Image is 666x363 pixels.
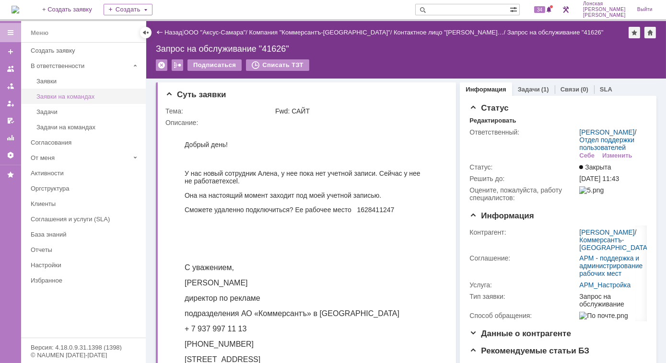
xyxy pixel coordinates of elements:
a: [PERSON_NAME] [579,128,634,136]
a: Перейти на домашнюю страницу [12,6,19,13]
span: [PERSON_NAME] [583,12,626,18]
div: (0) [581,86,588,93]
a: [PERSON_NAME] [579,228,634,236]
div: Добавить в избранное [629,27,640,38]
a: Задачи на командах [33,120,144,135]
div: / [394,29,507,36]
a: Мои согласования [3,113,18,128]
a: Заявки на командах [3,61,18,77]
div: Создать [104,4,152,15]
div: Изменить [602,152,632,159]
span: Суть заявки [165,90,226,99]
div: Ответственный: [469,128,577,136]
span: Лонская [583,1,626,7]
div: Редактировать [469,117,516,125]
a: Оргструктура [27,181,144,196]
img: image001.png [19,275,75,284]
span: подразделения АО «Коммерсантъ» в [GEOGRAPHIC_DATA] [19,183,234,191]
a: Настройки [27,258,144,272]
div: Соглашения и услуги (SLA) [31,216,140,223]
div: Избранное [31,277,129,284]
div: От меня [31,154,129,161]
div: Меню [31,27,48,39]
div: Сделать домашней страницей [644,27,656,38]
div: Решить до: [469,175,577,182]
span: С уважением, [19,137,69,145]
div: В ответственности [31,62,129,69]
div: Себе [579,152,595,159]
div: Заявки [36,78,140,85]
a: Задачи [33,104,144,119]
div: Оргструктура [31,185,140,192]
div: Статус: [469,163,577,171]
p: Она на настоящий момент заходит под моей учетной записью. [19,65,257,73]
span: + 7 937 997 11 13 [19,198,81,206]
a: Отчеты [3,130,18,146]
div: Настройки [31,261,140,269]
p: Сможете удаленно подключиться? Ее рабочее место 1628411247 [19,79,257,87]
a: Коммерсантъ-[GEOGRAPHIC_DATA] [579,236,649,251]
div: Создать заявку [31,47,140,54]
p: У нас новый сотрудник Алена, у нее пока нет учетной записи. Сейчас у нее не работает . [19,43,257,58]
a: Информация [466,86,506,93]
span: 34 [534,6,545,13]
a: Заявки в моей ответственности [3,79,18,94]
div: Запрос на обслуживание "41626" [156,44,656,54]
div: Тип заявки: [469,293,577,300]
div: / [249,29,394,36]
span: Данные о контрагенте [469,329,571,338]
a: Задачи [518,86,540,93]
span: Статус [469,103,508,113]
div: / [579,128,643,151]
a: Согласования [27,135,144,150]
div: База знаний [31,231,140,238]
a: ООО "Аксус-Самара" [184,29,246,36]
a: Настройки [3,147,18,163]
span: Бизнес-центр “ТИСИЗ”, оф.305 [19,244,130,252]
div: (1) [541,86,549,93]
div: Клиенты [31,200,140,207]
div: Соглашение: [469,254,577,262]
a: Отчеты [27,242,144,257]
a: АРМ_Настройка [579,281,631,289]
a: SLA [600,86,612,93]
span: Расширенный поиск [510,4,519,13]
a: [DOMAIN_NAME] [19,260,81,268]
div: Oцените, пожалуйста, работу специалистов: [469,186,577,202]
img: По почте.png [579,312,628,319]
p: Добрый день! [19,14,257,22]
a: АРМ - поддержка и администрирование рабочих мест [579,254,643,277]
img: logo [12,6,19,13]
div: Скрыть меню [140,27,152,38]
a: База знаний [27,227,144,242]
div: Заявки на командах [36,93,140,100]
a: Заявки на командах [33,89,144,104]
div: Версия: 4.18.0.9.31.1398 (1398) [31,344,136,351]
div: Задачи на командах [36,124,140,131]
span: [PHONE_NUMBER] [19,214,88,222]
div: Fwd: САЙТ [275,107,444,115]
a: Заявки [33,74,144,89]
a: Мои заявки [3,96,18,111]
div: Задачи [36,108,140,115]
a: Отдел поддержки пользователей [579,136,634,151]
a: Активности [27,166,144,181]
span: Закрыта [579,163,611,171]
a: Соглашения и услуги (SLA) [27,212,144,227]
div: Услуга: [469,281,577,289]
a: Создать заявку [27,43,144,58]
span: Email отправителя: [EMAIL_ADDRESS][DOMAIN_NAME] [10,60,156,67]
span: [STREET_ADDRESS] [19,229,95,237]
div: Отчеты [31,246,140,253]
span: [PERSON_NAME] [583,7,626,12]
span: Информация [469,211,534,220]
div: Способ обращения: [469,312,577,319]
span: [DATE] 11:43 [579,175,619,182]
span: excel [57,51,72,58]
div: Тема: [165,107,273,115]
a: Назад [164,29,182,36]
div: Описание: [165,119,445,126]
span: директор по рекламе [19,168,95,176]
div: Удалить [156,59,167,71]
div: Активности [31,170,140,177]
